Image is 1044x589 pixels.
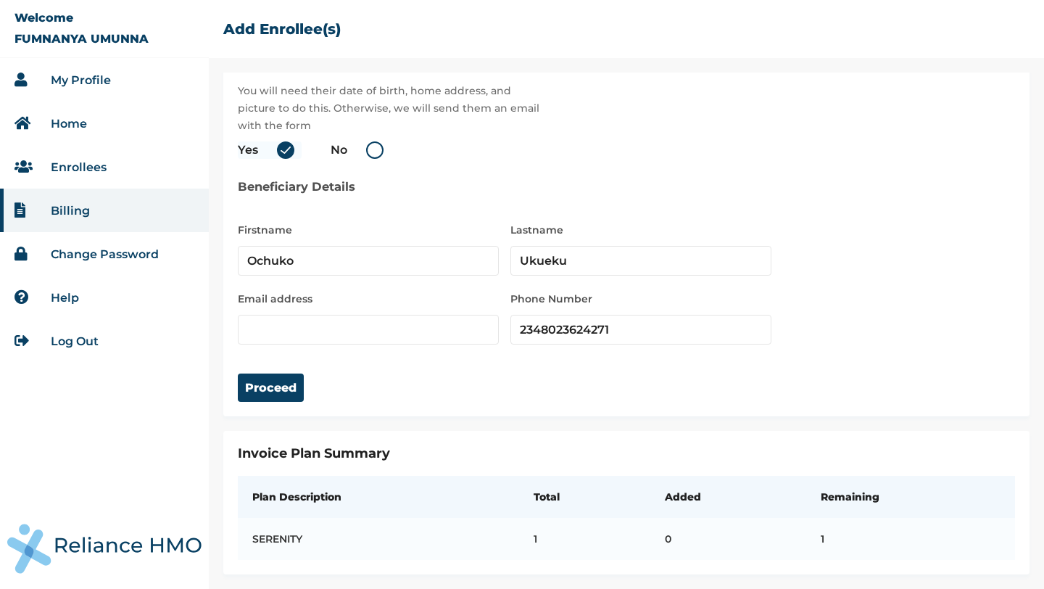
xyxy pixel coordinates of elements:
[510,221,771,239] label: Lastname
[331,141,391,159] label: No
[51,73,111,87] a: My Profile
[51,160,107,174] a: Enrollees
[51,117,87,131] a: Home
[238,290,499,308] label: Email address
[14,32,149,46] p: FUMNANYA UMUNNA
[238,82,542,134] p: You will need their date of birth, home address, and picture to do this. Otherwise, we will send ...
[238,374,304,402] button: Proceed
[51,291,79,305] a: Help
[238,221,499,239] label: Firstname
[238,141,302,159] label: Yes
[238,518,519,560] td: SERENITY
[51,334,99,348] a: Log Out
[519,476,650,518] th: Total
[238,445,1015,461] h2: Invoice Plan Summary
[650,476,805,518] th: Added
[650,518,805,560] td: 0
[223,20,341,38] h2: Add Enrollee(s)
[51,247,159,261] a: Change Password
[51,204,90,218] a: Billing
[238,178,564,195] h3: Beneficiary Details
[510,290,771,308] label: Phone Number
[7,524,202,574] img: RelianceHMO's Logo
[806,518,1015,560] td: 1
[238,476,519,518] th: Plan Description
[806,476,1015,518] th: Remaining
[14,11,73,25] p: Welcome
[519,518,650,560] td: 1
